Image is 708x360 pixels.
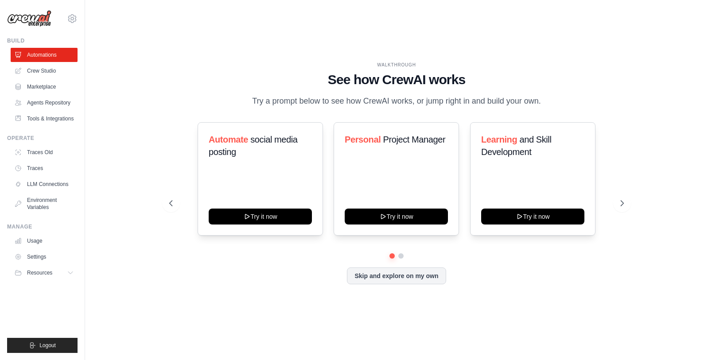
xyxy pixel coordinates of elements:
button: Try it now [481,209,584,225]
h1: See how CrewAI works [169,72,624,88]
div: Manage [7,223,78,230]
a: Traces [11,161,78,175]
span: Project Manager [383,135,446,144]
span: social media posting [209,135,298,157]
button: Try it now [209,209,312,225]
span: Personal [345,135,381,144]
img: Logo [7,10,51,27]
a: Environment Variables [11,193,78,214]
button: Resources [11,266,78,280]
a: Marketplace [11,80,78,94]
iframe: Chat Widget [664,317,708,360]
span: Learning [481,135,517,144]
a: Automations [11,48,78,62]
a: Tools & Integrations [11,112,78,126]
p: Try a prompt below to see how CrewAI works, or jump right in and build your own. [248,95,545,108]
span: Automate [209,135,248,144]
a: Agents Repository [11,96,78,110]
button: Skip and explore on my own [347,267,446,284]
a: Usage [11,234,78,248]
div: WALKTHROUGH [169,62,624,68]
button: Try it now [345,209,448,225]
a: LLM Connections [11,177,78,191]
div: Build [7,37,78,44]
a: Settings [11,250,78,264]
span: Logout [39,342,56,349]
span: and Skill Development [481,135,551,157]
div: Operate [7,135,78,142]
span: Resources [27,269,52,276]
a: Crew Studio [11,64,78,78]
a: Traces Old [11,145,78,159]
button: Logout [7,338,78,353]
